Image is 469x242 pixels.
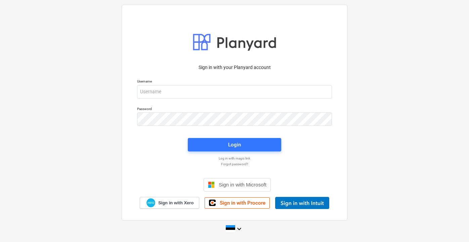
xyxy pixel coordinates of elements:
[134,156,335,161] a: Log in with magic link
[146,198,155,207] img: Xero logo
[228,140,241,149] div: Login
[188,138,281,151] button: Login
[220,200,265,206] span: Sign in with Procore
[235,225,243,233] i: keyboard_arrow_down
[208,181,215,188] img: Microsoft logo
[134,162,335,166] a: Forgot password?
[137,79,332,85] p: Username
[137,107,332,112] p: Password
[158,200,194,206] span: Sign in with Xero
[137,64,332,71] p: Sign in with your Planyard account
[137,85,332,99] input: Username
[219,182,266,187] span: Sign in with Microsoft
[205,197,270,209] a: Sign in with Procore
[140,197,200,209] a: Sign in with Xero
